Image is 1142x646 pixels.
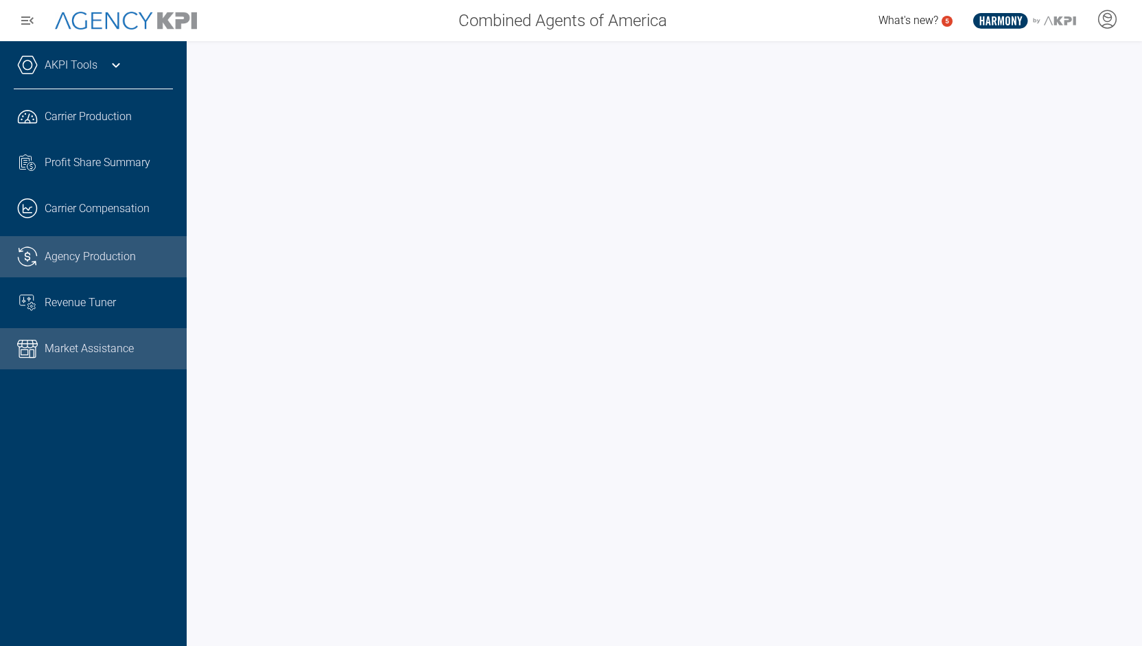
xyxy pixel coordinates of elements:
[942,16,953,27] a: 5
[45,341,134,357] span: Market Assistance
[45,108,132,125] span: Carrier Production
[878,14,938,27] span: What's new?
[45,154,150,171] span: Profit Share Summary
[45,249,136,265] span: Agency Production
[45,57,97,73] a: AKPI Tools
[55,12,197,30] img: AgencyKPI
[45,200,150,217] span: Carrier Compensation
[45,295,116,311] span: Revenue Tuner
[945,17,949,25] text: 5
[458,8,667,33] span: Combined Agents of America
